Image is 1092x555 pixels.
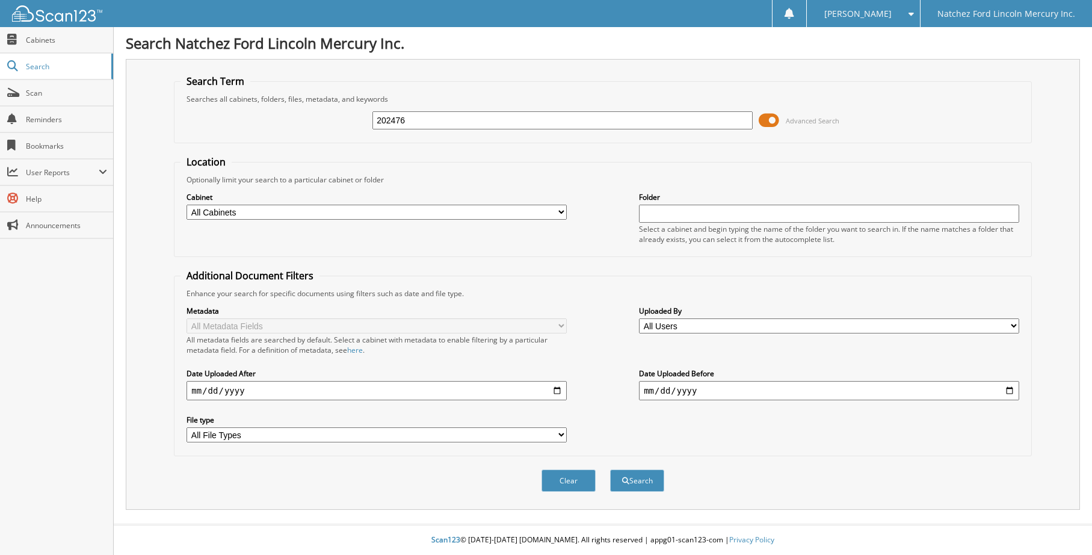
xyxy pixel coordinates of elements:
label: Uploaded By [639,306,1019,316]
div: All metadata fields are searched by default. Select a cabinet with metadata to enable filtering b... [187,335,567,355]
span: Search [26,61,105,72]
a: here [347,345,363,355]
button: Search [610,470,664,492]
span: Scan [26,88,107,98]
button: Clear [541,470,596,492]
h1: Search Natchez Ford Lincoln Mercury Inc. [126,33,1080,53]
div: Enhance your search for specific documents using filters such as date and file type. [180,288,1025,299]
span: Reminders [26,114,107,125]
legend: Additional Document Filters [180,269,319,282]
label: Date Uploaded After [187,368,567,379]
div: Searches all cabinets, folders, files, metadata, and keywords [180,94,1025,104]
img: scan123-logo-white.svg [12,5,102,22]
span: [PERSON_NAME] [824,10,892,17]
label: Date Uploaded Before [639,368,1019,379]
label: Metadata [187,306,567,316]
span: Natchez Ford Lincoln Mercury Inc. [937,10,1075,17]
div: Optionally limit your search to a particular cabinet or folder [180,175,1025,185]
legend: Search Term [180,75,250,88]
span: Advanced Search [786,116,839,125]
label: Folder [639,192,1019,202]
input: start [187,381,567,400]
div: Select a cabinet and begin typing the name of the folder you want to search in. If the name match... [639,224,1019,244]
span: Help [26,194,107,204]
label: Cabinet [187,192,567,202]
legend: Location [180,155,232,169]
div: © [DATE]-[DATE] [DOMAIN_NAME]. All rights reserved | appg01-scan123-com | [114,526,1092,555]
input: end [639,381,1019,400]
a: Privacy Policy [729,535,774,545]
span: Scan123 [431,535,460,545]
iframe: Chat Widget [1032,497,1092,555]
span: Cabinets [26,35,107,45]
label: File type [187,415,567,425]
span: User Reports [26,167,99,178]
span: Announcements [26,220,107,231]
span: Bookmarks [26,141,107,151]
